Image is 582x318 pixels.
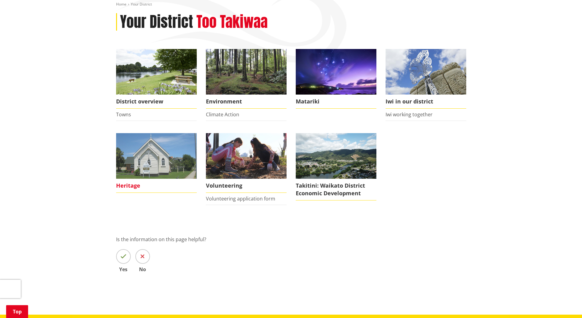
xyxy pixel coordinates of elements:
[206,195,275,202] a: Volunteering application form
[296,49,376,95] img: Matariki over Whiaangaroa
[386,49,466,109] a: Turangawaewae Ngaruawahia Iwi in our district
[296,179,376,200] span: Takitini: Waikato District Economic Development
[116,133,197,179] img: Raglan Church
[206,133,287,193] a: volunteer icon Volunteering
[116,49,197,109] a: Ngaruawahia 0015 District overview
[116,179,197,193] span: Heritage
[116,2,466,7] nav: breadcrumb
[131,2,152,7] span: Your District
[296,133,376,179] img: ngaaruawaahia
[116,49,197,95] img: Ngaruawahia 0015
[196,13,268,31] h2: Too Takiwaa
[206,95,287,109] span: Environment
[554,292,576,314] iframe: Messenger Launcher
[6,305,28,318] a: Top
[206,133,287,179] img: volunteer icon
[386,95,466,109] span: Iwi in our district
[116,111,131,118] a: Towns
[386,111,433,118] a: Iwi working together
[116,267,131,272] span: Yes
[116,236,466,243] p: Is the information on this page helpful?
[296,133,376,200] a: Takitini: Waikato District Economic Development
[296,49,376,109] a: Matariki
[206,111,239,118] a: Climate Action
[206,49,287,109] a: Environment
[296,95,376,109] span: Matariki
[120,13,193,31] h1: Your District
[135,267,150,272] span: No
[116,95,197,109] span: District overview
[386,49,466,95] img: Turangawaewae Ngaruawahia
[116,2,126,7] a: Home
[206,49,287,95] img: biodiversity- Wright's Bush_16x9 crop
[206,179,287,193] span: Volunteering
[116,133,197,193] a: Raglan Church Heritage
